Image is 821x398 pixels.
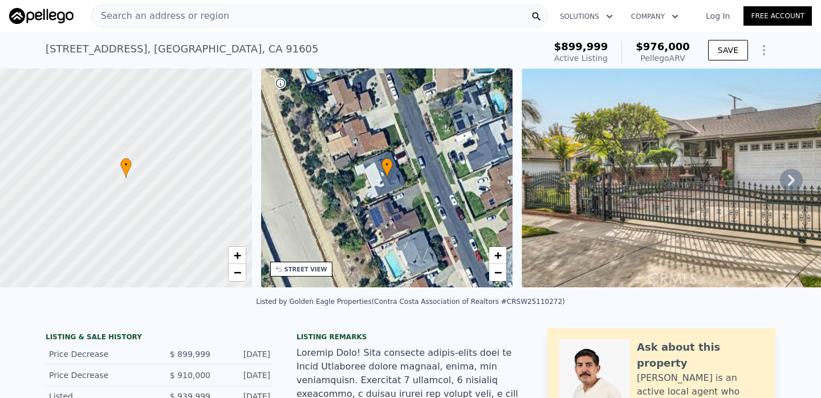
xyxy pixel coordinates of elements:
div: Pellego ARV [636,52,690,64]
span: $976,000 [636,40,690,52]
span: − [233,265,241,279]
button: Company [622,6,688,27]
span: $899,999 [554,40,608,52]
button: SAVE [708,40,748,60]
div: [DATE] [220,369,270,381]
div: • [381,158,393,178]
a: Zoom in [229,247,246,264]
span: • [381,160,393,170]
a: Zoom out [489,264,506,281]
div: LISTING & SALE HISTORY [46,332,274,344]
div: Listing remarks [296,332,525,342]
div: Price Decrease [49,369,151,381]
div: [STREET_ADDRESS] , [GEOGRAPHIC_DATA] , CA 91605 [46,41,319,57]
span: Search an address or region [92,9,229,23]
div: [DATE] [220,348,270,360]
span: Active Listing [554,54,608,63]
div: • [120,158,132,178]
div: Price Decrease [49,348,151,360]
a: Log In [692,10,743,22]
span: − [494,265,502,279]
span: • [120,160,132,170]
div: STREET VIEW [284,265,327,274]
a: Free Account [743,6,812,26]
span: + [233,248,241,262]
span: $ 899,999 [170,350,210,359]
span: + [494,248,502,262]
button: Show Options [753,39,775,62]
a: Zoom out [229,264,246,281]
div: Listed by Golden Eagle Properties (Contra Costa Association of Realtors #CRSW25110272) [256,298,565,306]
div: Ask about this property [637,339,764,371]
img: Pellego [9,8,74,24]
a: Zoom in [489,247,506,264]
span: $ 910,000 [170,371,210,380]
button: Solutions [551,6,622,27]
